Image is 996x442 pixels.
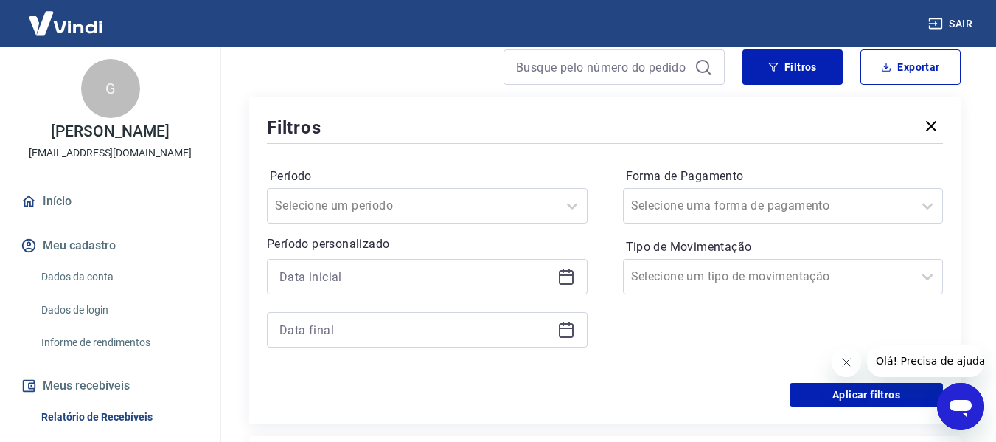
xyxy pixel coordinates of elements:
button: Filtros [742,49,843,85]
span: Olá! Precisa de ajuda? [9,10,124,22]
div: G [81,59,140,118]
label: Período [270,168,585,185]
h5: Filtros [267,116,321,139]
input: Data final [279,319,551,341]
a: Início [18,185,203,218]
input: Data inicial [279,266,551,288]
img: Vindi [18,1,114,46]
button: Aplicar filtros [790,383,943,407]
p: [EMAIL_ADDRESS][DOMAIN_NAME] [29,145,192,161]
a: Dados de login [35,295,203,325]
input: Busque pelo número do pedido [516,56,689,78]
iframe: Mensagem da empresa [867,345,984,377]
button: Meu cadastro [18,229,203,262]
button: Meus recebíveis [18,370,203,402]
label: Forma de Pagamento [626,168,941,185]
a: Dados da conta [35,262,203,292]
p: Período personalizado [267,235,588,253]
p: [PERSON_NAME] [51,124,169,139]
a: Informe de rendimentos [35,328,203,358]
button: Sair [925,10,978,38]
a: Relatório de Recebíveis [35,402,203,432]
iframe: Fechar mensagem [832,348,861,377]
iframe: Botão para abrir a janela de mensagens [937,383,984,430]
button: Exportar [860,49,961,85]
label: Tipo de Movimentação [626,238,941,256]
